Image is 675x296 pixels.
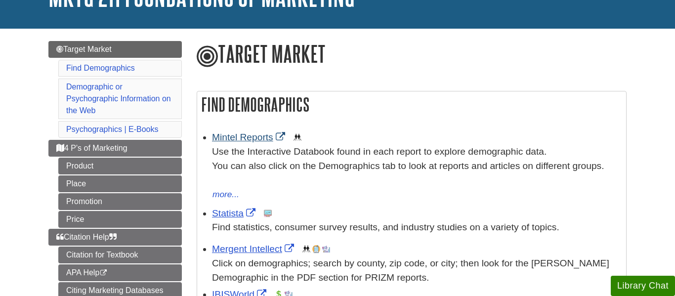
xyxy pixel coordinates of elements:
[56,144,127,152] span: 4 P's of Marketing
[212,208,258,218] a: Link opens in new window
[322,245,330,253] img: Industry Report
[48,140,182,157] a: 4 P's of Marketing
[58,193,182,210] a: Promotion
[58,247,182,263] a: Citation for Textbook
[611,276,675,296] button: Library Chat
[212,244,296,254] a: Link opens in new window
[56,45,112,53] span: Target Market
[212,188,240,202] button: more...
[264,210,272,217] img: Statistics
[294,133,301,141] img: Demographics
[197,91,626,118] h2: Find Demographics
[58,264,182,281] a: APA Help
[99,270,108,276] i: This link opens in a new window
[48,41,182,58] a: Target Market
[56,233,117,241] span: Citation Help
[212,256,621,285] div: Click on demographics; search by county, zip code, or city; then look for the [PERSON_NAME] Demog...
[312,245,320,253] img: Company Information
[58,211,182,228] a: Price
[302,245,310,253] img: Demographics
[212,220,621,235] p: Find statistics, consumer survey results, and industry studies on a variety of topics.
[58,175,182,192] a: Place
[197,41,627,69] h1: Target Market
[212,132,288,142] a: Link opens in new window
[58,158,182,174] a: Product
[66,64,135,72] a: Find Demographics
[66,125,158,133] a: Psychographics | E-Books
[66,83,171,115] a: Demographic or Psychographic Information on the Web
[48,229,182,246] a: Citation Help
[212,145,621,187] div: Use the Interactive Databook found in each report to explore demographic data. You can also click...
